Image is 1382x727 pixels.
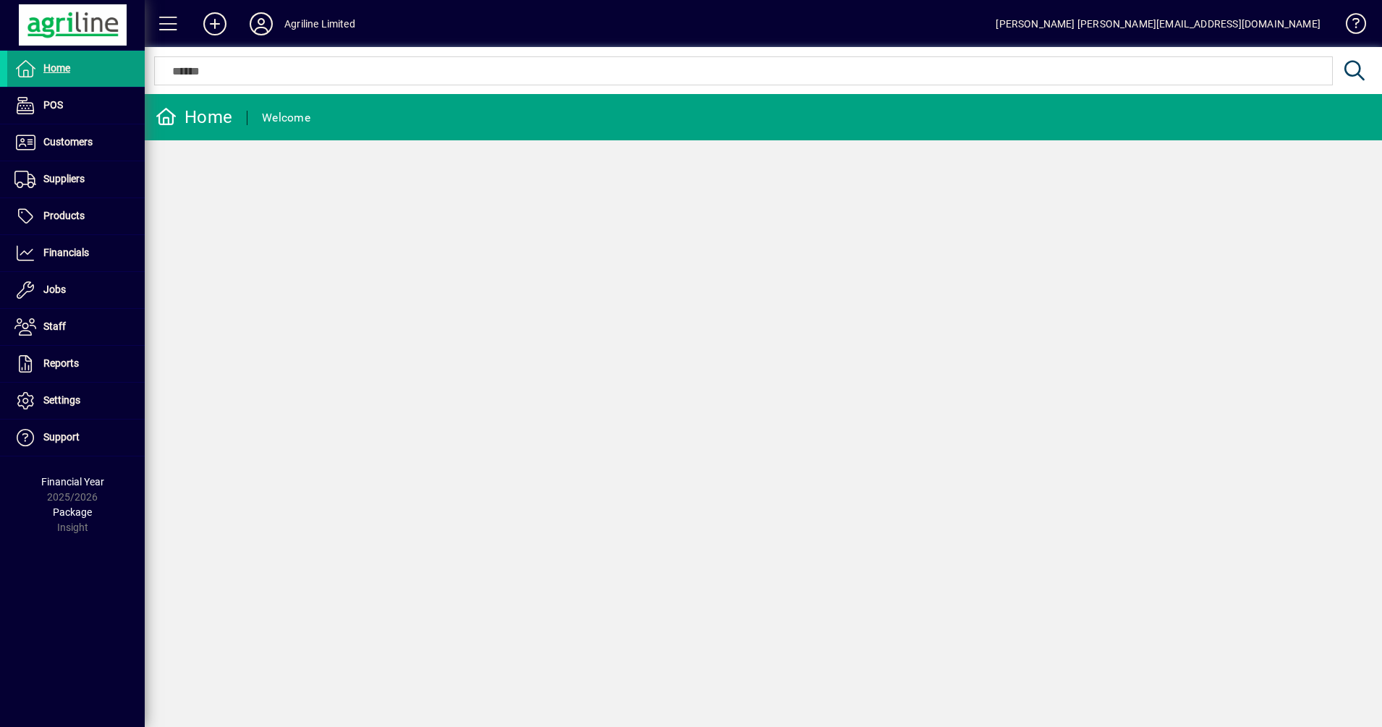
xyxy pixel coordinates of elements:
[262,106,310,129] div: Welcome
[238,11,284,37] button: Profile
[192,11,238,37] button: Add
[43,394,80,406] span: Settings
[43,357,79,369] span: Reports
[284,12,355,35] div: Agriline Limited
[43,247,89,258] span: Financials
[156,106,232,129] div: Home
[41,476,104,488] span: Financial Year
[43,320,66,332] span: Staff
[43,62,70,74] span: Home
[7,235,145,271] a: Financials
[996,12,1320,35] div: [PERSON_NAME] [PERSON_NAME][EMAIL_ADDRESS][DOMAIN_NAME]
[53,506,92,518] span: Package
[7,124,145,161] a: Customers
[7,420,145,456] a: Support
[43,173,85,184] span: Suppliers
[7,309,145,345] a: Staff
[7,383,145,419] a: Settings
[7,198,145,234] a: Products
[7,88,145,124] a: POS
[43,210,85,221] span: Products
[1335,3,1364,50] a: Knowledge Base
[7,272,145,308] a: Jobs
[43,99,63,111] span: POS
[7,161,145,197] a: Suppliers
[43,136,93,148] span: Customers
[7,346,145,382] a: Reports
[43,431,80,443] span: Support
[43,284,66,295] span: Jobs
